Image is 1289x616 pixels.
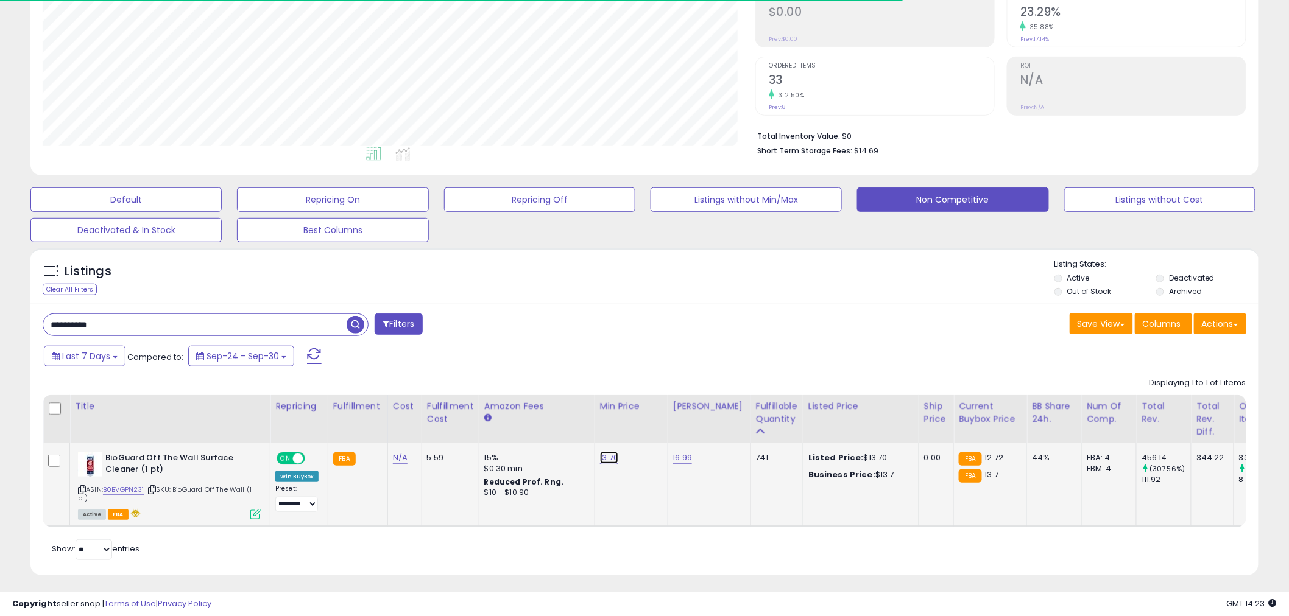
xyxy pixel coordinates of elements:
h2: N/A [1020,73,1246,89]
button: Best Columns [237,218,428,242]
div: Num of Comp. [1087,400,1131,425]
div: Fulfillment Cost [427,400,474,425]
a: N/A [393,452,408,464]
button: Actions [1194,313,1246,334]
div: $0.30 min [484,463,585,474]
span: OFF [303,453,323,464]
div: [PERSON_NAME] [673,400,746,413]
a: B0BVGPN231 [103,485,144,495]
span: FBA [108,509,129,520]
a: Privacy Policy [158,598,211,609]
div: 33 [1239,452,1288,463]
button: Default [30,187,222,212]
a: Terms of Use [104,598,156,609]
span: 13.7 [985,469,999,480]
div: 8 [1239,474,1288,485]
label: Out of Stock [1067,286,1112,296]
div: Cost [393,400,417,413]
div: Min Price [600,400,663,413]
h2: $0.00 [769,5,994,21]
div: Ship Price [924,400,948,425]
small: Prev: 17.14% [1020,35,1049,43]
b: Short Term Storage Fees: [757,145,852,156]
small: Prev: N/A [1020,103,1044,111]
b: Listed Price: [808,452,864,463]
div: Displaying 1 to 1 of 1 items [1150,377,1246,389]
small: FBA [959,452,981,466]
small: (307.56%) [1150,464,1185,474]
small: FBA [959,469,981,483]
div: Fulfillment [333,400,383,413]
div: Ordered Items [1239,400,1284,425]
div: 0.00 [924,452,944,463]
label: Archived [1169,286,1202,296]
div: Repricing [275,400,323,413]
div: Win BuyBox [275,471,319,482]
b: Reduced Prof. Rng. [484,477,564,487]
small: Prev: 8 [769,103,785,111]
button: Listings without Cost [1064,187,1255,212]
div: Clear All Filters [43,284,97,295]
small: Prev: $0.00 [769,35,797,43]
button: Deactivated & In Stock [30,218,222,242]
span: ROI [1020,63,1246,69]
small: Amazon Fees. [484,413,492,424]
h2: 33 [769,73,994,89]
div: FBA: 4 [1087,452,1127,463]
button: Repricing On [237,187,428,212]
div: ASIN: [78,452,261,518]
div: 741 [756,452,794,463]
span: 2025-10-8 14:23 GMT [1227,598,1277,609]
h5: Listings [65,263,111,280]
span: ON [278,453,293,464]
div: 456.14 [1142,452,1191,463]
button: Sep-24 - Sep-30 [188,346,294,366]
span: Compared to: [127,351,183,363]
strong: Copyright [12,598,57,609]
button: Listings without Min/Max [651,187,842,212]
span: Sep-24 - Sep-30 [207,350,279,362]
h2: 23.29% [1020,5,1246,21]
div: seller snap | | [12,598,211,610]
span: All listings currently available for purchase on Amazon [78,509,106,520]
b: BioGuard Off The Wall Surface Cleaner (1 pt) [105,452,253,478]
label: Deactivated [1169,273,1215,283]
small: FBA [333,452,356,466]
span: | SKU: BioGuard Off The Wall (1 pt) [78,485,252,503]
div: $13.7 [808,469,909,480]
span: Columns [1143,318,1181,330]
button: Non Competitive [857,187,1048,212]
small: 312.50% [774,91,805,100]
div: 344.22 [1196,452,1224,463]
div: Current Buybox Price [959,400,1022,425]
button: Save View [1070,313,1133,334]
span: Show: entries [52,543,139,555]
span: Ordered Items [769,63,994,69]
button: Columns [1135,313,1192,334]
li: $0 [757,128,1237,142]
div: Amazon Fees [484,400,590,413]
label: Active [1067,273,1090,283]
div: 5.59 [427,452,470,463]
span: Last 7 Days [62,350,110,362]
div: Listed Price [808,400,914,413]
div: Title [75,400,265,413]
div: $13.70 [808,452,909,463]
b: Business Price: [808,469,875,480]
div: 44% [1032,452,1072,463]
div: FBM: 4 [1087,463,1127,474]
small: 35.88% [1026,23,1054,32]
span: $14.69 [854,145,878,156]
img: 4127i7t3nrL._SL40_.jpg [78,452,102,477]
span: 12.72 [985,452,1004,463]
div: $10 - $10.90 [484,488,585,498]
i: hazardous material [129,509,141,517]
button: Filters [375,313,422,335]
button: Last 7 Days [44,346,125,366]
div: BB Share 24h. [1032,400,1076,425]
a: 16.99 [673,452,693,464]
div: Total Rev. Diff. [1196,400,1229,438]
div: 111.92 [1142,474,1191,485]
button: Repricing Off [444,187,635,212]
div: Fulfillable Quantity [756,400,798,425]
